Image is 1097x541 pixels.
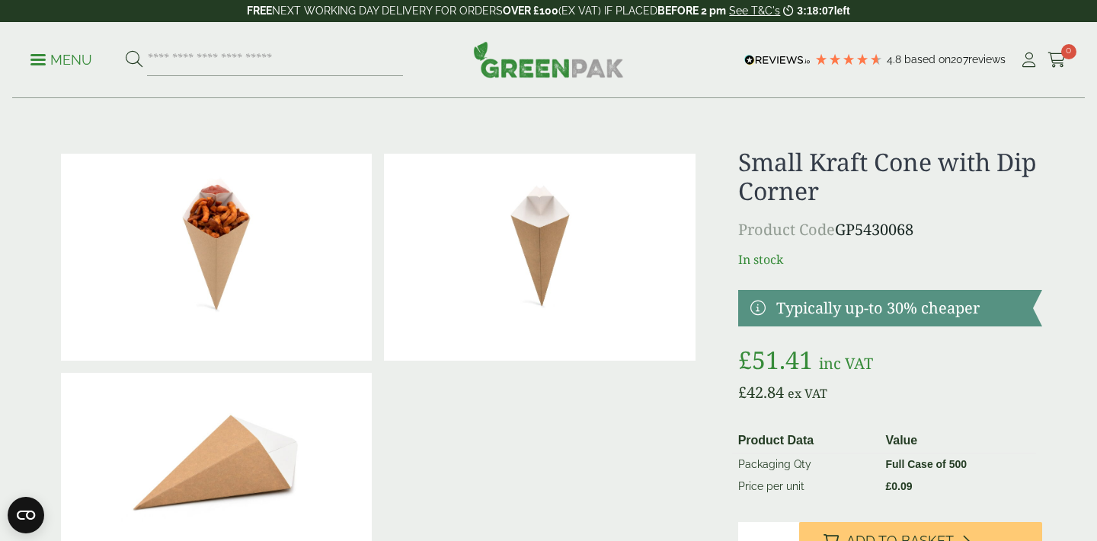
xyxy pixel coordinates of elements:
i: Cart [1047,53,1067,68]
span: 4.8 [887,53,904,65]
div: 4.79 Stars [814,53,883,66]
h1: Small Kraft Cone with Dip Corner [738,148,1042,206]
strong: FREE [247,5,272,17]
img: GreenPak Supplies [473,41,624,78]
strong: BEFORE 2 pm [657,5,726,17]
span: ex VAT [788,385,827,402]
span: left [834,5,850,17]
strong: OVER £100 [503,5,558,17]
a: Menu [30,51,92,66]
p: GP5430068 [738,218,1042,241]
button: Open CMP widget [8,497,44,533]
td: Price per unit [732,476,880,498]
span: £ [738,343,752,376]
i: My Account [1019,53,1038,68]
span: inc VAT [819,353,873,374]
a: See T&C's [729,5,780,17]
td: Packaging Qty [732,453,880,476]
span: 0 [1061,44,1076,59]
a: 0 [1047,49,1067,72]
span: Based on [904,53,951,65]
span: 3:18:07 [797,5,833,17]
bdi: 0.09 [885,480,912,492]
img: REVIEWS.io [744,55,811,65]
bdi: 51.41 [738,343,813,376]
span: 207 [951,53,968,65]
th: Value [879,428,1036,453]
strong: Full Case of 500 [885,458,967,470]
p: Menu [30,51,92,69]
img: Small Kraft Cone No Contents Frontal [384,154,695,361]
span: reviews [968,53,1006,65]
bdi: 42.84 [738,382,784,403]
span: Product Code [738,219,835,240]
th: Product Data [732,428,880,453]
img: Small Kraft Cone With Contents (Chips) Frontal [61,154,372,361]
p: In stock [738,250,1042,269]
span: £ [738,382,747,403]
span: £ [885,480,891,492]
